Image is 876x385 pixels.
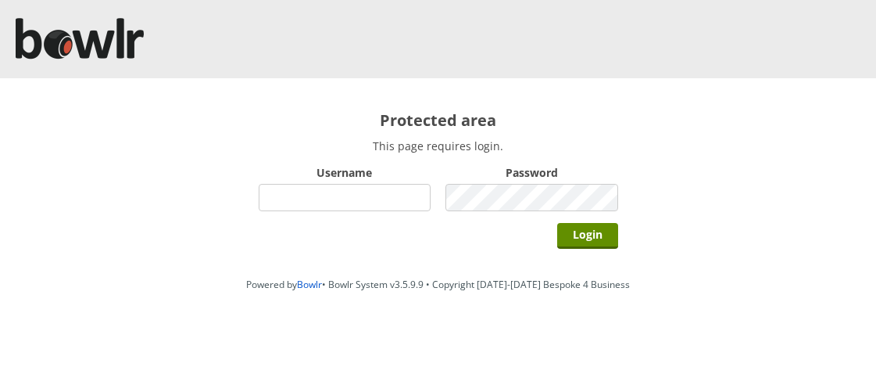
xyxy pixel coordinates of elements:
span: Powered by • Bowlr System v3.5.9.9 • Copyright [DATE]-[DATE] Bespoke 4 Business [246,278,630,291]
label: Password [445,165,618,180]
label: Username [259,165,431,180]
input: Login [557,223,618,249]
a: Bowlr [297,278,322,291]
p: This page requires login. [259,139,618,153]
h2: Protected area [259,110,618,131]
